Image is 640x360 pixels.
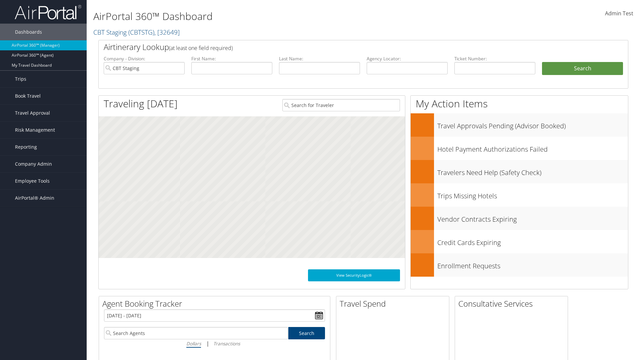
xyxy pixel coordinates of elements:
[288,327,325,339] a: Search
[340,298,449,309] h2: Travel Spend
[411,253,628,277] a: Enrollment Requests
[93,9,453,23] h1: AirPortal 360™ Dashboard
[282,99,400,111] input: Search for Traveler
[104,327,288,339] input: Search Agents
[104,55,185,62] label: Company - Division:
[15,190,54,206] span: AirPortal® Admin
[437,188,628,201] h3: Trips Missing Hotels
[102,298,330,309] h2: Agent Booking Tracker
[454,55,535,62] label: Ticket Number:
[15,173,50,189] span: Employee Tools
[104,97,178,111] h1: Traveling [DATE]
[15,105,50,121] span: Travel Approval
[605,10,633,17] span: Admin Test
[15,139,37,155] span: Reporting
[437,258,628,271] h3: Enrollment Requests
[411,230,628,253] a: Credit Cards Expiring
[411,97,628,111] h1: My Action Items
[437,141,628,154] h3: Hotel Payment Authorizations Failed
[437,235,628,247] h3: Credit Cards Expiring
[93,28,180,37] a: CBT Staging
[15,4,81,20] img: airportal-logo.png
[15,88,41,104] span: Book Travel
[279,55,360,62] label: Last Name:
[191,55,272,62] label: First Name:
[411,207,628,230] a: Vendor Contracts Expiring
[605,3,633,24] a: Admin Test
[169,44,233,52] span: (at least one field required)
[437,118,628,131] h3: Travel Approvals Pending (Advisor Booked)
[542,62,623,75] button: Search
[15,24,42,40] span: Dashboards
[128,28,154,37] span: ( CBTSTG )
[411,183,628,207] a: Trips Missing Hotels
[411,160,628,183] a: Travelers Need Help (Safety Check)
[437,165,628,177] h3: Travelers Need Help (Safety Check)
[15,122,55,138] span: Risk Management
[411,113,628,137] a: Travel Approvals Pending (Advisor Booked)
[458,298,568,309] h2: Consultative Services
[15,156,52,172] span: Company Admin
[104,41,579,53] h2: Airtinerary Lookup
[367,55,448,62] label: Agency Locator:
[186,340,201,347] i: Dollars
[213,340,240,347] i: Transactions
[154,28,180,37] span: , [ 32649 ]
[104,339,325,348] div: |
[437,211,628,224] h3: Vendor Contracts Expiring
[308,269,400,281] a: View SecurityLogic®
[411,137,628,160] a: Hotel Payment Authorizations Failed
[15,71,26,87] span: Trips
